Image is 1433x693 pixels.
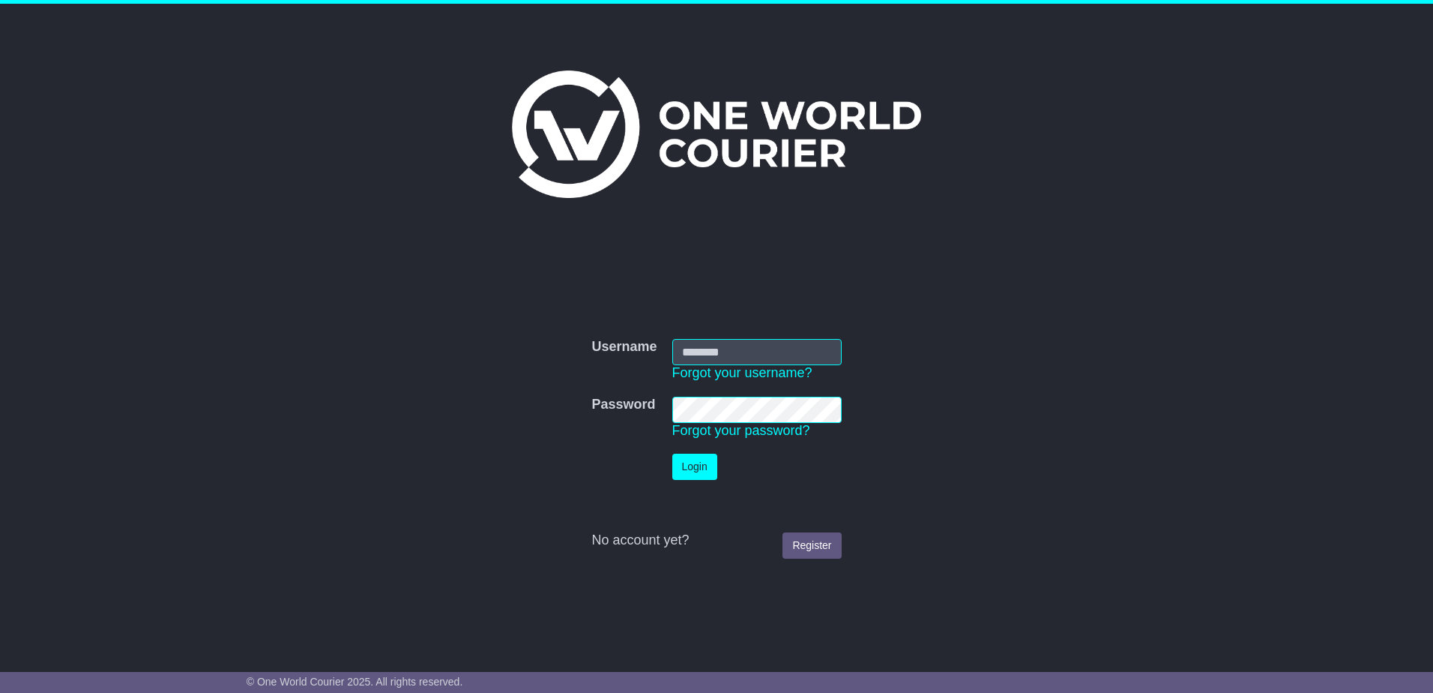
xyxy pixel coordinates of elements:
img: One World [512,70,921,198]
span: © One World Courier 2025. All rights reserved. [247,676,463,688]
label: Username [591,339,657,355]
div: No account yet? [591,532,841,549]
a: Forgot your password? [672,423,810,438]
label: Password [591,397,655,413]
a: Forgot your username? [672,365,812,380]
button: Login [672,454,717,480]
a: Register [782,532,841,559]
